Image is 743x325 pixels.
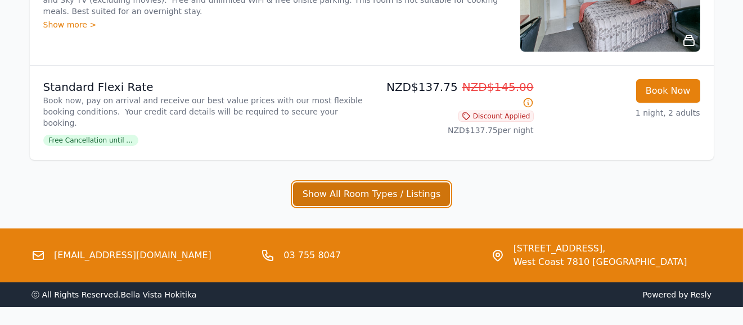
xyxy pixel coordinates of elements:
span: Free Cancellation until ... [43,135,138,146]
p: Standard Flexi Rate [43,79,367,95]
span: NZD$145.00 [462,80,534,94]
p: NZD$137.75 per night [376,125,534,136]
span: Discount Applied [458,111,534,122]
span: [STREET_ADDRESS], [514,242,687,255]
button: Show All Room Types / Listings [293,182,451,206]
button: Book Now [636,79,700,103]
span: ⓒ All Rights Reserved. Bella Vista Hokitika [31,290,196,299]
p: NZD$137.75 [376,79,534,111]
div: Show more > [43,19,507,30]
a: 03 755 8047 [283,249,341,262]
span: Powered by [376,289,712,300]
p: 1 night, 2 adults [543,107,700,118]
p: Book now, pay on arrival and receive our best value prices with our most flexible booking conditi... [43,95,367,129]
a: Resly [691,290,712,299]
span: West Coast 7810 [GEOGRAPHIC_DATA] [514,255,687,269]
a: [EMAIL_ADDRESS][DOMAIN_NAME] [54,249,211,262]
